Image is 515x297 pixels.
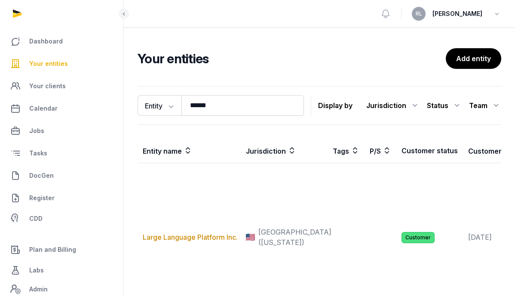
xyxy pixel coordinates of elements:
th: Tags [328,139,365,163]
th: P/S [365,139,396,163]
a: CDD [7,210,116,227]
span: Your entities [29,59,68,69]
a: Calendar [7,98,116,119]
a: Register [7,188,116,208]
th: Jurisdiction [241,139,328,163]
a: Tasks [7,143,116,164]
h2: Your entities [138,51,446,66]
a: Your clients [7,76,116,96]
a: Dashboard [7,31,116,52]
button: Entity [138,95,181,116]
a: Labs [7,260,116,281]
th: Entity name [138,139,241,163]
div: Team [469,99,501,112]
span: Jobs [29,126,44,136]
button: RL [412,7,426,21]
span: [PERSON_NAME] [432,9,482,19]
span: Admin [29,284,48,294]
span: Your clients [29,81,66,91]
span: [GEOGRAPHIC_DATA] ([US_STATE]) [258,227,331,247]
div: Status [427,99,462,112]
span: Calendar [29,103,58,114]
span: Customer [402,232,435,243]
a: Jobs [7,121,116,141]
a: Your entities [7,53,116,74]
span: Plan and Billing [29,244,76,255]
span: DocGen [29,170,54,181]
a: Plan and Billing [7,239,116,260]
span: RL [416,11,422,16]
span: Labs [29,265,44,275]
a: DocGen [7,165,116,186]
th: Customer status [396,139,463,163]
a: Add entity [446,48,501,69]
span: Register [29,193,55,203]
span: CDD [29,213,43,224]
a: Large Language Platform Inc. [143,233,238,241]
span: Dashboard [29,36,63,46]
p: Display by [318,99,353,112]
span: Tasks [29,148,47,158]
div: Jurisdiction [366,99,420,112]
